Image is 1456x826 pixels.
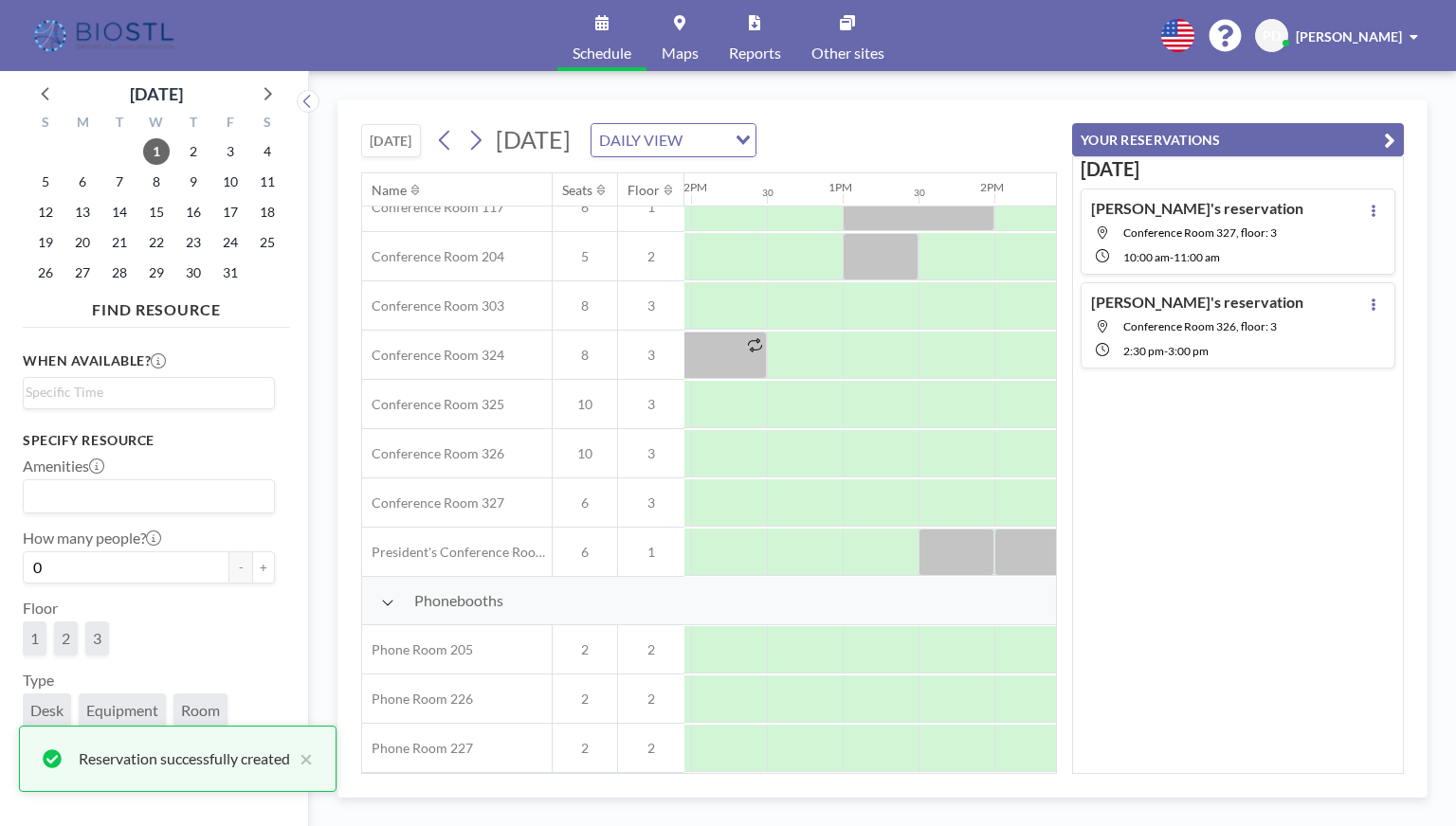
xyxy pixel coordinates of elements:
span: Schedule [573,45,631,61]
h3: [DATE] [1081,157,1395,181]
div: 30 [914,187,925,199]
span: 3:00 PM [1168,344,1209,358]
span: Wednesday, October 1, 2025 [143,138,170,165]
h4: [PERSON_NAME]'s reservation [1091,293,1303,312]
span: 2 [553,641,617,658]
span: 10 [553,445,617,462]
h3: Specify resource [23,432,275,449]
span: 3 [618,445,684,462]
span: Phone Room 227 [362,740,473,757]
button: + [252,551,275,584]
input: Search for option [26,484,264,509]
span: PD [1263,27,1281,45]
span: Wednesday, October 8, 2025 [143,169,170,195]
h4: [PERSON_NAME]'s reservation [1091,199,1303,218]
span: Thursday, October 23, 2025 [180,229,207,256]
span: 6 [553,544,617,561]
span: 2 [618,740,684,757]
span: Friday, October 24, 2025 [217,229,244,256]
span: Friday, October 10, 2025 [217,169,244,195]
span: Conference Room 326 [362,445,504,462]
span: 1 [618,199,684,216]
span: [DATE] [496,125,571,153]
span: Conference Room 326, floor: 3 [1123,319,1277,333]
div: Search for option [591,124,755,156]
h4: FIND RESOURCE [23,293,290,319]
span: Tuesday, October 14, 2025 [106,199,133,225]
span: [PERSON_NAME] [1296,28,1402,45]
span: Thursday, October 9, 2025 [180,169,207,195]
label: How many people? [23,529,161,548]
span: Sunday, October 12, 2025 [32,199,59,225]
span: Phone Room 226 [362,691,473,708]
span: 11:00 AM [1174,250,1220,264]
span: Thursday, October 30, 2025 [180,260,207,286]
span: Friday, October 17, 2025 [217,199,244,225]
span: Maps [662,45,699,61]
span: Monday, October 27, 2025 [69,260,96,286]
span: Monday, October 20, 2025 [69,229,96,256]
span: Room [181,701,220,719]
div: M [64,112,101,136]
span: 6 [553,199,617,216]
span: 2:30 PM [1123,344,1164,358]
span: 6 [553,494,617,512]
div: Name [372,182,407,199]
span: 10 [553,396,617,413]
span: - [1164,344,1168,358]
div: S [27,112,64,136]
span: 2 [62,629,70,647]
span: DAILY VIEW [595,128,686,153]
div: 30 [762,187,773,199]
span: Conference Room 204 [362,248,504,265]
span: Saturday, October 18, 2025 [254,199,281,225]
span: Friday, October 3, 2025 [217,138,244,165]
span: Phonebooths [414,591,503,610]
div: W [138,112,175,136]
button: YOUR RESERVATIONS [1072,123,1404,156]
span: Conference Room 325 [362,396,504,413]
input: Search for option [26,382,264,403]
span: Conference Room 327, floor: 3 [1123,225,1277,240]
span: Desk [30,701,64,719]
div: Floor [628,182,660,199]
span: Thursday, October 2, 2025 [180,138,207,165]
span: Friday, October 31, 2025 [217,260,244,286]
span: Sunday, October 26, 2025 [32,260,59,286]
span: Tuesday, October 21, 2025 [106,229,133,256]
button: - [229,551,252,584]
div: 1PM [828,180,852,194]
span: 3 [618,297,684,314]
span: 8 [553,297,617,314]
div: Seats [562,182,592,199]
input: Search for option [688,128,724,153]
span: Saturday, October 25, 2025 [254,229,281,256]
label: Amenities [23,457,104,476]
span: Conference Room 303 [362,297,504,314]
span: 3 [618,494,684,512]
div: T [174,112,211,136]
div: T [101,112,138,136]
span: Monday, October 13, 2025 [69,199,96,225]
span: Tuesday, October 7, 2025 [106,169,133,195]
div: 2PM [980,180,1004,194]
span: Phone Room 205 [362,641,473,658]
span: President's Conference Room - 109 [362,544,552,561]
span: Conference Room 324 [362,347,504,364]
span: 5 [553,248,617,265]
span: 1 [618,544,684,561]
img: organization-logo [30,17,181,55]
label: Floor [23,599,58,618]
span: Wednesday, October 22, 2025 [143,229,170,256]
span: 2 [553,740,617,757]
div: F [211,112,248,136]
div: 12PM [677,180,707,194]
span: Equipment [86,701,158,719]
span: Saturday, October 11, 2025 [254,169,281,195]
span: Other sites [811,45,884,61]
span: 8 [553,347,617,364]
span: 2 [618,691,684,708]
span: 3 [93,629,101,647]
span: Wednesday, October 29, 2025 [143,260,170,286]
div: Search for option [24,480,274,512]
